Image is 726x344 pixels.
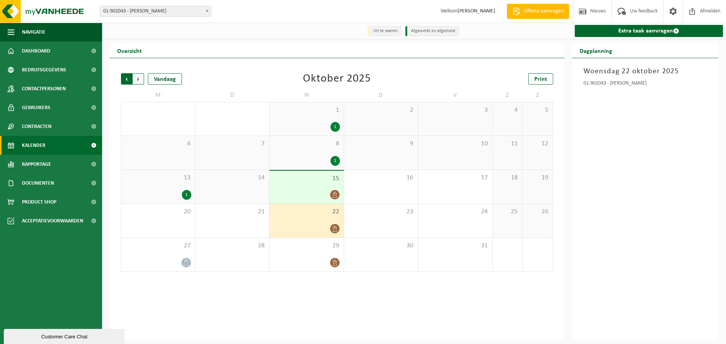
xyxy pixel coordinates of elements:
[22,174,54,193] span: Documenten
[422,140,489,148] span: 10
[458,8,495,14] strong: [PERSON_NAME]
[22,117,51,136] span: Contracten
[273,140,340,148] span: 8
[348,208,414,216] span: 23
[330,156,340,166] div: 1
[199,174,266,182] span: 14
[348,140,414,148] span: 9
[405,26,459,36] li: Afgewerkt en afgemeld
[348,242,414,250] span: 30
[526,140,549,148] span: 12
[526,208,549,216] span: 26
[199,208,266,216] span: 21
[422,208,489,216] span: 24
[125,242,191,250] span: 27
[273,106,340,114] span: 1
[523,88,553,102] td: Z
[22,136,45,155] span: Kalender
[125,174,191,182] span: 13
[418,88,493,102] td: V
[273,242,340,250] span: 29
[199,140,266,148] span: 7
[330,122,340,132] div: 1
[422,174,489,182] span: 17
[572,43,620,58] h2: Dagplanning
[195,88,270,102] td: D
[125,208,191,216] span: 20
[22,193,56,211] span: Product Shop
[273,174,340,183] span: 15
[526,174,549,182] span: 19
[493,88,523,102] td: Z
[199,242,266,250] span: 28
[273,208,340,216] span: 22
[348,106,414,114] span: 2
[270,88,344,102] td: W
[22,79,66,98] span: Contactpersonen
[575,25,723,37] a: Extra taak aanvragen
[22,60,66,79] span: Bedrijfsgegevens
[22,211,83,230] span: Acceptatievoorwaarden
[100,6,211,17] span: 01-902043 - TOMMELEIN PATRICK - DADIZELE
[4,327,126,344] iframe: chat widget
[534,76,547,82] span: Print
[583,66,707,77] h3: Woensdag 22 oktober 2025
[22,23,45,42] span: Navigatie
[110,43,149,58] h2: Overzicht
[133,73,144,85] span: Volgende
[22,42,50,60] span: Dashboard
[496,174,519,182] span: 18
[182,190,191,200] div: 1
[496,106,519,114] span: 4
[528,73,553,85] a: Print
[121,73,132,85] span: Vorige
[22,155,51,174] span: Rapportage
[148,73,182,85] div: Vandaag
[348,174,414,182] span: 16
[522,8,565,15] span: Offerte aanvragen
[496,140,519,148] span: 11
[125,140,191,148] span: 6
[507,4,569,19] a: Offerte aanvragen
[303,73,371,85] div: Oktober 2025
[496,208,519,216] span: 25
[526,106,549,114] span: 5
[121,88,195,102] td: M
[583,81,707,88] div: 01-902043 - [PERSON_NAME]
[22,98,50,117] span: Gebruikers
[422,242,489,250] span: 31
[344,88,419,102] td: D
[368,26,402,36] li: Uit te voeren
[422,106,489,114] span: 3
